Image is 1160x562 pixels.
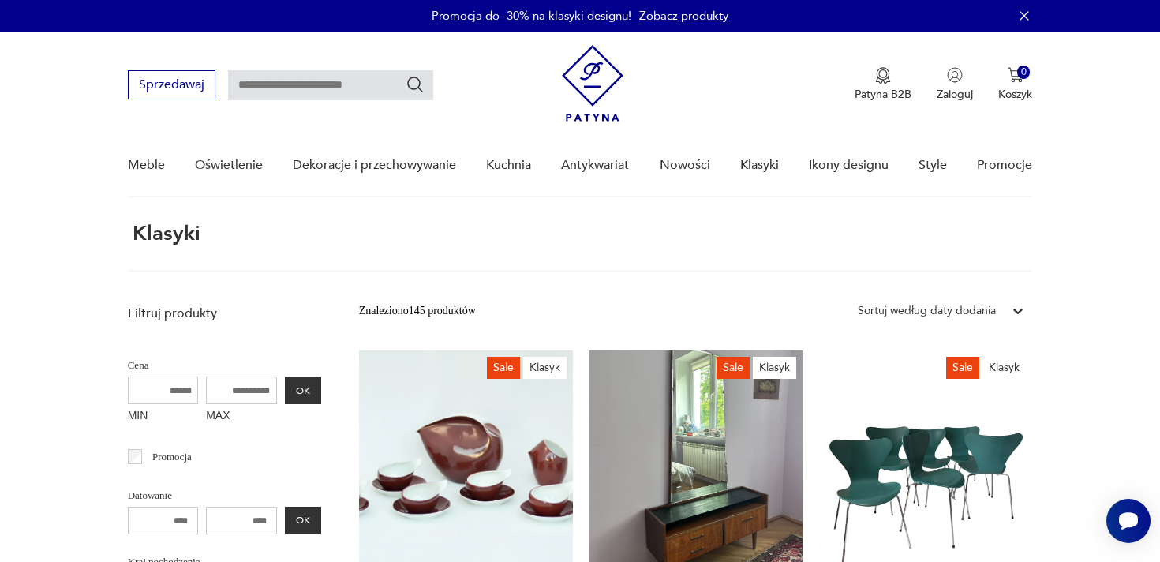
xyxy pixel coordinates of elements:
a: Ikony designu [809,135,889,196]
p: Promocja do -30% na klasyki designu! [432,8,631,24]
img: Ikona medalu [875,67,891,84]
a: Zobacz produkty [639,8,728,24]
a: Meble [128,135,165,196]
label: MAX [206,404,277,429]
div: Sortuj według daty dodania [858,302,996,320]
button: Zaloguj [937,67,973,102]
button: Sprzedawaj [128,70,215,99]
a: Style [919,135,947,196]
button: OK [285,377,321,404]
a: Dekoracje i przechowywanie [293,135,456,196]
p: Promocja [152,448,192,466]
p: Filtruj produkty [128,305,321,322]
p: Zaloguj [937,87,973,102]
img: Ikona koszyka [1008,67,1023,83]
a: Promocje [977,135,1032,196]
button: OK [285,507,321,534]
iframe: Smartsupp widget button [1106,499,1151,543]
a: Kuchnia [486,135,531,196]
img: Ikonka użytkownika [947,67,963,83]
a: Klasyki [740,135,779,196]
p: Datowanie [128,487,321,504]
a: Antykwariat [561,135,629,196]
a: Sprzedawaj [128,81,215,92]
div: Znaleziono 145 produktów [359,302,476,320]
a: Ikona medaluPatyna B2B [855,67,911,102]
h1: Klasyki [128,223,200,245]
img: Patyna - sklep z meblami i dekoracjami vintage [562,45,623,122]
p: Koszyk [998,87,1032,102]
button: Szukaj [406,75,425,94]
label: MIN [128,404,199,429]
a: Nowości [660,135,710,196]
button: Patyna B2B [855,67,911,102]
button: 0Koszyk [998,67,1032,102]
a: Oświetlenie [195,135,263,196]
p: Cena [128,357,321,374]
p: Patyna B2B [855,87,911,102]
div: 0 [1017,66,1031,79]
